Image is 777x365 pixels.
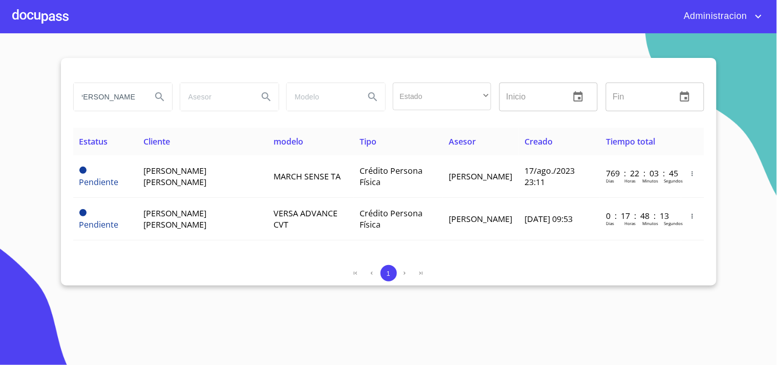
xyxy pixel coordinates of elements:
[642,220,658,226] p: Minutos
[624,178,636,184] p: Horas
[361,85,385,109] button: Search
[676,8,752,25] span: Administracion
[606,136,655,147] span: Tiempo total
[254,85,279,109] button: Search
[606,168,675,179] p: 769 : 22 : 03 : 45
[393,83,491,110] div: ​
[274,171,341,182] span: MARCH SENSE TA
[449,213,513,225] span: [PERSON_NAME]
[449,171,513,182] span: [PERSON_NAME]
[525,165,575,188] span: 17/ago./2023 23:11
[360,136,376,147] span: Tipo
[525,136,553,147] span: Creado
[624,220,636,226] p: Horas
[143,136,170,147] span: Cliente
[274,208,338,230] span: VERSA ADVANCE CVT
[148,85,172,109] button: Search
[387,270,390,277] span: 1
[79,219,119,230] span: Pendiente
[525,213,573,225] span: [DATE] 09:53
[180,83,250,111] input: search
[606,178,614,184] p: Dias
[381,265,397,281] button: 1
[287,83,356,111] input: search
[360,208,423,230] span: Crédito Persona Física
[360,165,423,188] span: Crédito Persona Física
[606,210,675,221] p: 0 : 17 : 48 : 13
[79,136,108,147] span: Estatus
[143,165,207,188] span: [PERSON_NAME] [PERSON_NAME]
[676,8,765,25] button: account of current user
[274,136,303,147] span: modelo
[642,178,658,184] p: Minutos
[79,209,87,216] span: Pendiente
[143,208,207,230] span: [PERSON_NAME] [PERSON_NAME]
[449,136,476,147] span: Asesor
[606,220,614,226] p: Dias
[79,167,87,174] span: Pendiente
[664,178,683,184] p: Segundos
[79,176,119,188] span: Pendiente
[74,83,143,111] input: search
[664,220,683,226] p: Segundos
